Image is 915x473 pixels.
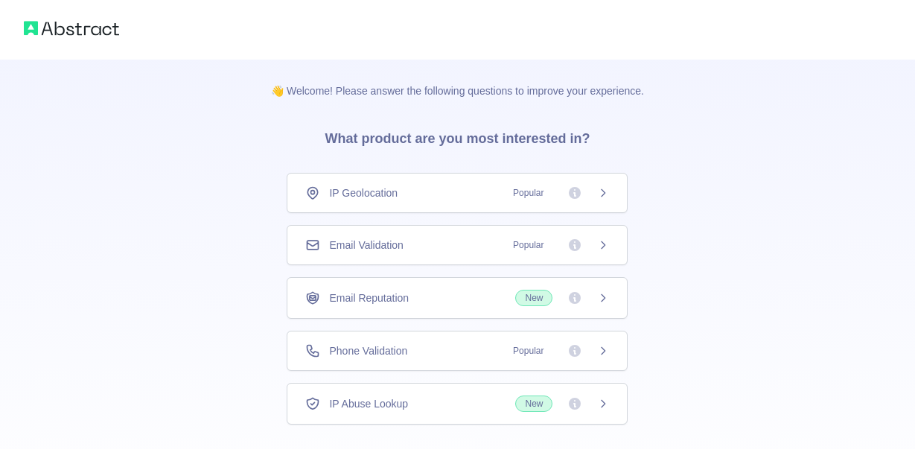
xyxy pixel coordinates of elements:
span: Popular [504,343,552,358]
span: IP Abuse Lookup [329,396,408,411]
span: New [515,396,552,412]
h3: What product are you most interested in? [301,98,613,173]
span: IP Geolocation [329,185,398,200]
span: Phone Validation [329,343,407,358]
span: Email Reputation [329,291,409,305]
span: New [515,290,552,306]
span: Popular [504,238,552,253]
p: 👋 Welcome! Please answer the following questions to improve your experience. [247,60,668,98]
span: Email Validation [329,238,403,253]
span: Popular [504,185,552,200]
img: Abstract logo [24,18,119,39]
